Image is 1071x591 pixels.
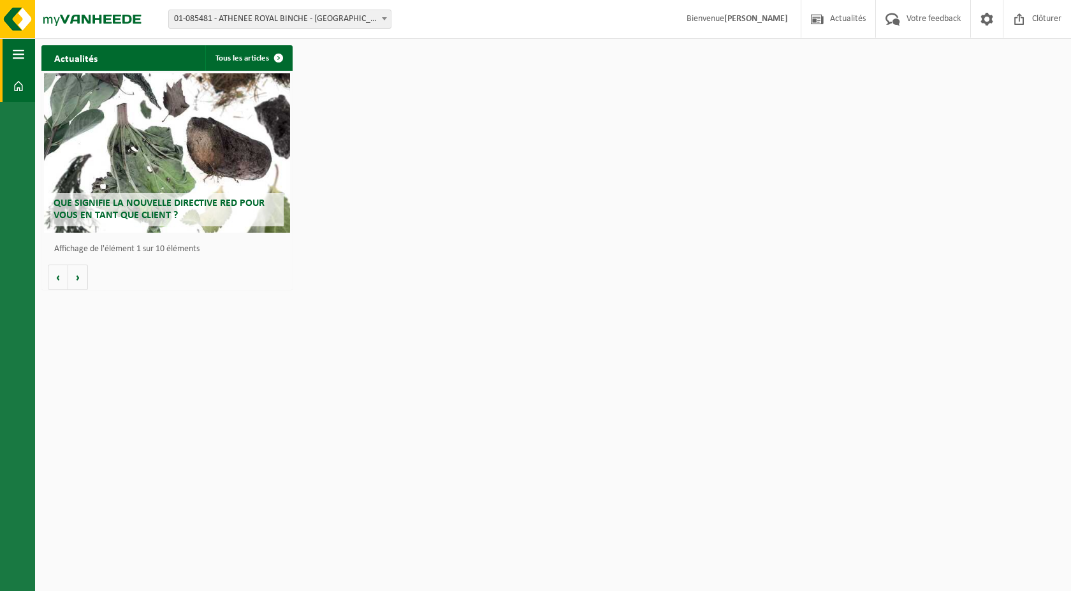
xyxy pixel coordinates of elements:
[44,73,290,233] a: Que signifie la nouvelle directive RED pour vous en tant que client ?
[54,198,265,221] span: Que signifie la nouvelle directive RED pour vous en tant que client ?
[68,265,88,290] button: Volgende
[169,10,391,28] span: 01-085481 - ATHENEE ROYAL BINCHE - PÉRONNES-LEZ-BINCHE
[54,245,286,254] p: Affichage de l'élément 1 sur 10 éléments
[41,45,110,70] h2: Actualités
[724,14,788,24] strong: [PERSON_NAME]
[168,10,391,29] span: 01-085481 - ATHENEE ROYAL BINCHE - PÉRONNES-LEZ-BINCHE
[205,45,291,71] a: Tous les articles
[48,265,68,290] button: Vorige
